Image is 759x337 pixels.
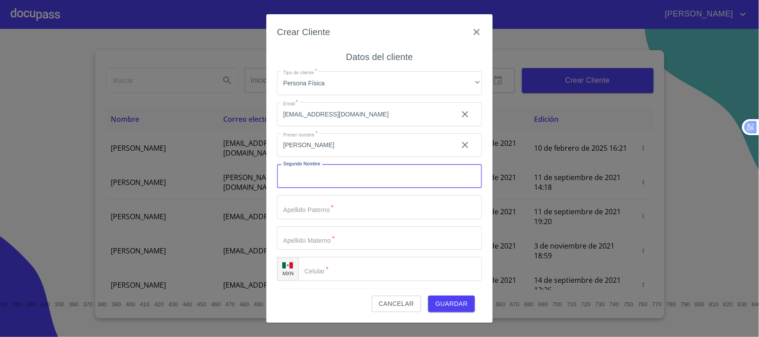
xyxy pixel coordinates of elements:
[428,296,475,312] button: Guardar
[346,50,413,64] h6: Datos del cliente
[435,298,468,309] span: Guardar
[372,296,421,312] button: Cancelar
[277,71,482,95] div: Persona Física
[277,25,330,39] h6: Crear Cliente
[282,262,293,269] img: R93DlvwvvjP9fbrDwZeCRYBHk45OWMq+AAOlFVsxT89f82nwPLnD58IP7+ANJEaWYhP0Tx8kkA0WlQMPQsAAgwAOmBj20AXj6...
[379,298,414,309] span: Cancelar
[282,270,294,277] p: MXN
[454,104,476,125] button: clear input
[454,134,476,156] button: clear input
